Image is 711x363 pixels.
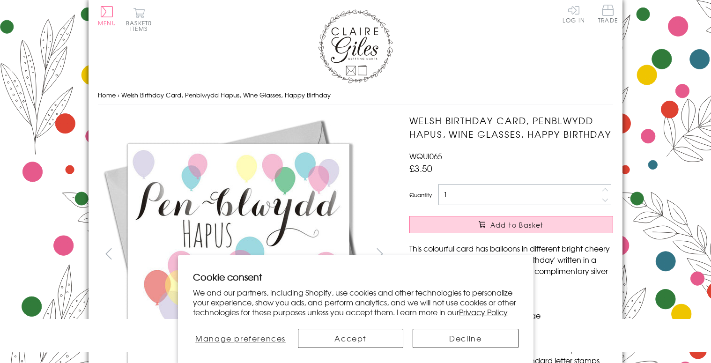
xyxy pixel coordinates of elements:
[130,19,152,33] span: 0 items
[98,86,613,105] nav: breadcrumbs
[370,243,391,264] button: next
[121,90,331,99] span: Welsh Birthday Card, Penblwydd Hapus, Wine Glasses, Happy Birthday
[195,333,286,344] span: Manage preferences
[318,9,393,83] img: Claire Giles Greetings Cards
[298,329,403,348] button: Accept
[118,90,119,99] span: ›
[409,191,432,199] label: Quantity
[413,329,518,348] button: Decline
[98,90,116,99] a: Home
[98,19,116,27] span: Menu
[563,5,585,23] a: Log In
[126,7,152,31] button: Basket0 items
[490,220,544,230] span: Add to Basket
[598,5,618,25] a: Trade
[193,270,518,283] h2: Cookie consent
[409,243,613,288] p: This colourful card has balloons in different bright cheery colours with the caption 'Happy Birth...
[409,216,613,233] button: Add to Basket
[459,306,508,318] a: Privacy Policy
[193,329,289,348] button: Manage preferences
[598,5,618,23] span: Trade
[409,114,613,141] h1: Welsh Birthday Card, Penblwydd Hapus, Wine Glasses, Happy Birthday
[98,243,119,264] button: prev
[193,288,518,317] p: We and our partners, including Shopify, use cookies and other technologies to personalize your ex...
[409,162,432,175] span: £3.50
[409,150,442,162] span: WQUI065
[98,6,116,26] button: Menu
